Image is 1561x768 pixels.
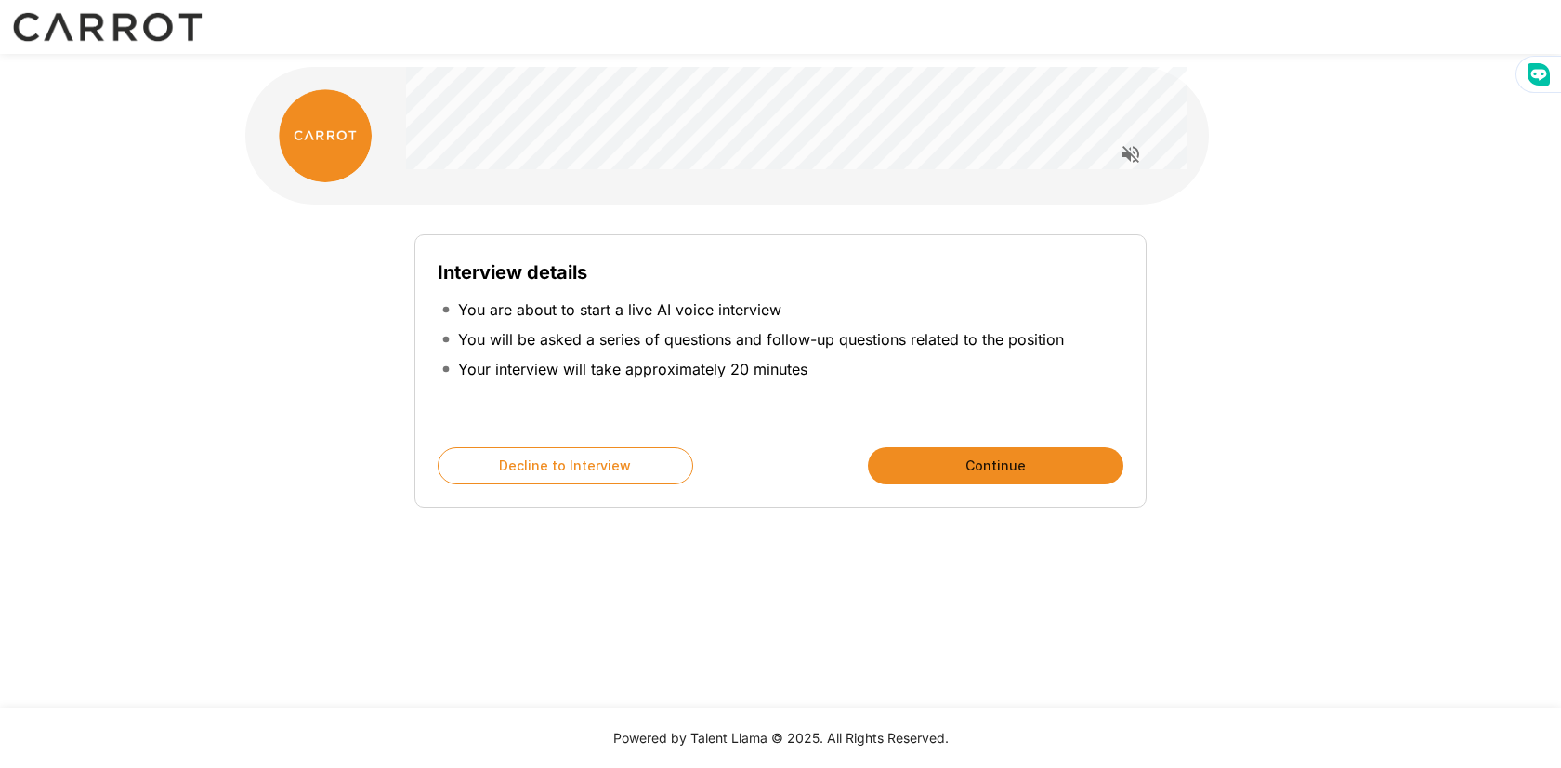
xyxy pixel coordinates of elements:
[458,358,807,380] p: Your interview will take approximately 20 minutes
[458,298,781,321] p: You are about to start a live AI voice interview
[438,447,693,484] button: Decline to Interview
[458,328,1064,351] p: You will be asked a series of questions and follow-up questions related to the position
[22,729,1539,748] p: Powered by Talent Llama © 2025. All Rights Reserved.
[438,261,587,284] b: Interview details
[868,447,1123,484] button: Continue
[279,89,372,182] img: carrot_logo.png
[1112,136,1149,173] button: Read questions aloud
